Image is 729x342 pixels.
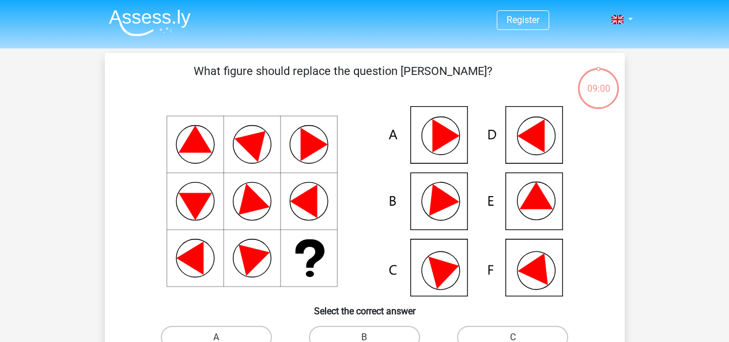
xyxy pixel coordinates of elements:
img: Assessly [109,9,191,36]
p: What figure should replace the question [PERSON_NAME]? [123,62,563,97]
h6: Select the correct answer [123,296,606,317]
a: Register [507,14,539,25]
div: 09:00 [577,67,620,96]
